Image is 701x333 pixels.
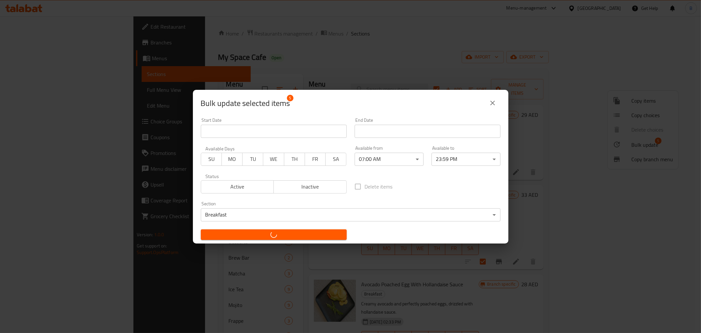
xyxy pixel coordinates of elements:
div: Breakfast [201,208,501,221]
button: SA [325,153,346,166]
span: SU [204,154,219,164]
button: TH [284,153,305,166]
button: SU [201,153,222,166]
button: Active [201,180,274,193]
button: close [485,95,501,111]
span: Delete items [365,183,393,191]
span: TH [287,154,302,164]
button: WE [263,153,284,166]
span: Active [204,182,271,192]
span: Inactive [276,182,344,192]
span: MO [224,154,240,164]
div: 23:59 PM [432,153,501,166]
span: Selected items count [201,98,290,109]
button: MO [222,153,243,166]
span: SA [328,154,344,164]
button: Inactive [273,180,347,193]
span: FR [308,154,323,164]
div: 07:00 AM [355,153,424,166]
span: 5 [287,95,293,101]
span: WE [266,154,281,164]
span: TU [245,154,261,164]
button: FR [305,153,326,166]
button: TU [242,153,263,166]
